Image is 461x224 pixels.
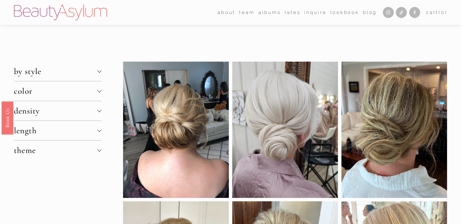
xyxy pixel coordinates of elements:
[14,101,102,120] button: density
[441,10,445,15] span: 0
[14,145,97,155] span: theme
[426,8,447,17] a: 0 items in cart
[218,8,236,17] span: about
[2,101,13,134] a: Book Us
[259,8,281,17] a: albums
[239,8,255,17] span: team
[14,81,102,101] button: color
[218,8,236,17] a: folder dropdown
[304,8,327,17] a: Inquire
[363,8,377,17] a: Blog
[14,5,107,20] img: Beauty Asylum | Bridal Hair &amp; Makeup Charlotte &amp; Atlanta
[396,7,407,18] a: TikTok
[409,7,420,18] a: Facebook
[14,62,102,81] button: by style
[330,8,359,17] a: Lookbook
[239,8,255,17] a: folder dropdown
[14,86,97,96] span: color
[14,141,102,160] button: theme
[14,66,97,76] span: by style
[285,8,301,17] a: Rates
[439,10,447,15] span: ( )
[14,106,97,116] span: density
[14,121,102,140] button: length
[14,125,97,136] span: length
[383,7,394,18] a: Instagram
